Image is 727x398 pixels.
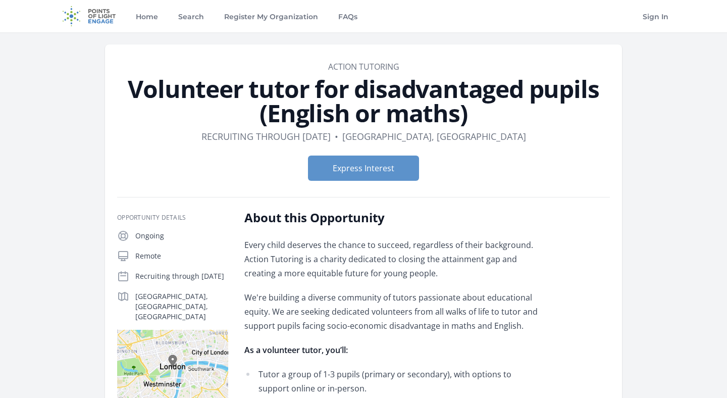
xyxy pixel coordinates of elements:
[244,367,540,395] li: Tutor a group of 1-3 pupils (primary or secondary), with options to support online or in-person.
[244,238,540,280] p: Every child deserves the chance to succeed, regardless of their background. Action Tutoring is a ...
[328,61,399,72] a: Action Tutoring
[135,251,228,261] p: Remote
[244,290,540,333] p: We're building a diverse community of tutors passionate about educational equity. We are seeking ...
[308,156,419,181] button: Express Interest
[117,77,610,125] h1: Volunteer tutor for disadvantaged pupils (English or maths)
[135,291,228,322] p: [GEOGRAPHIC_DATA], [GEOGRAPHIC_DATA], [GEOGRAPHIC_DATA]
[117,214,228,222] h3: Opportunity Details
[135,231,228,241] p: Ongoing
[244,344,348,356] strong: As a volunteer tutor, you’ll:
[335,129,338,143] div: •
[135,271,228,281] p: Recruiting through [DATE]
[244,210,540,226] h2: About this Opportunity
[201,129,331,143] dd: Recruiting through [DATE]
[342,129,526,143] dd: [GEOGRAPHIC_DATA], [GEOGRAPHIC_DATA]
